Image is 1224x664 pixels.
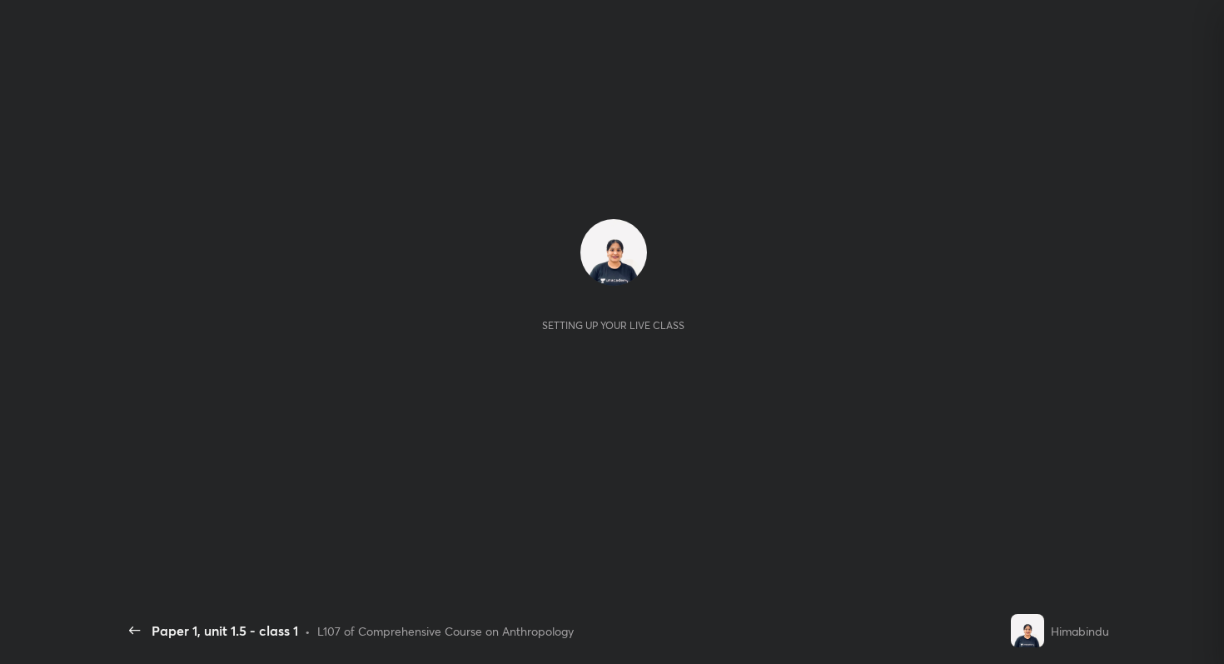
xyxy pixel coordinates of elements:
div: Paper 1, unit 1.5 - class 1 [152,621,298,641]
div: • [305,622,311,640]
div: Setting up your live class [542,319,684,332]
img: c8700997fef849a79414b35ed3cf7695.jpg [1011,614,1044,647]
div: L107 of Comprehensive Course on Anthropology [317,622,574,640]
img: c8700997fef849a79414b35ed3cf7695.jpg [580,219,647,286]
div: Himabindu [1051,622,1109,640]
